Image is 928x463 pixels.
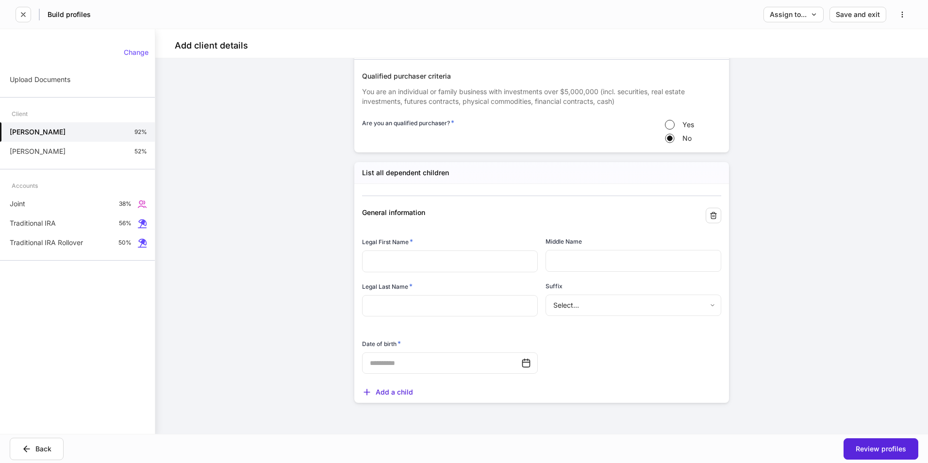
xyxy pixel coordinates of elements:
[829,7,886,22] button: Save and exit
[118,239,132,247] p: 50%
[546,237,582,246] h6: Middle Name
[10,147,66,156] p: [PERSON_NAME]
[134,128,147,136] p: 92%
[362,71,721,81] div: Qualified purchaser criteria
[362,168,449,178] h5: List all dependent children
[117,45,155,60] button: Change
[12,177,38,194] div: Accounts
[844,438,918,460] button: Review profiles
[682,133,692,143] span: No
[546,295,721,316] div: Select...
[10,199,25,209] p: Joint
[119,200,132,208] p: 38%
[546,281,563,291] h6: Suffix
[362,281,413,291] h6: Legal Last Name
[682,120,694,130] span: Yes
[362,237,413,247] h6: Legal First Name
[763,7,824,22] button: Assign to...
[362,339,401,348] h6: Date of birth
[770,11,817,18] div: Assign to...
[12,105,28,122] div: Client
[134,148,147,155] p: 52%
[10,438,64,460] button: Back
[856,446,906,452] div: Review profiles
[10,75,70,84] p: Upload Documents
[48,10,91,19] h5: Build profiles
[10,238,83,248] p: Traditional IRA Rollover
[836,11,880,18] div: Save and exit
[119,219,132,227] p: 56%
[362,118,454,128] h6: Are you an qualified purchaser?
[362,208,599,217] div: General information
[10,218,56,228] p: Traditional IRA
[22,444,51,454] div: Back
[175,40,248,51] h4: Add client details
[362,387,413,397] button: Add a child
[124,49,149,56] div: Change
[362,87,685,105] span: You are an individual or family business with investments over $5,000,000 (incl. securities, real...
[10,127,66,137] h5: [PERSON_NAME]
